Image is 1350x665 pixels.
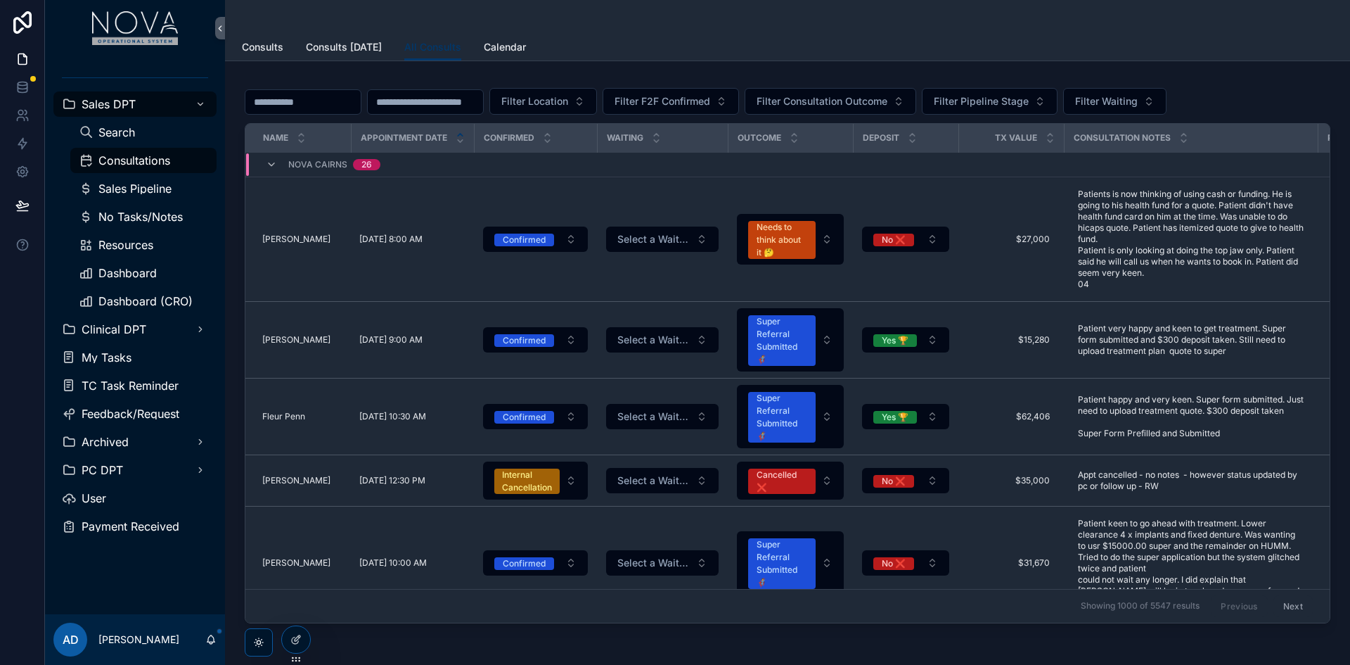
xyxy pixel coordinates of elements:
button: Select Button [606,550,719,576]
span: Tx Value [995,132,1037,144]
a: Search [70,120,217,145]
button: Select Button [606,468,719,493]
a: My Tasks [53,345,217,370]
button: Select Button [603,88,739,115]
span: Appointment Date [361,132,447,144]
a: Select Button [482,550,589,576]
a: Select Button [605,550,719,576]
div: Cancelled ❌ [757,469,807,494]
button: Select Button [862,468,949,493]
span: Payment Received [82,521,179,532]
span: Filter Consultation Outcome [757,94,887,108]
span: [PERSON_NAME] [262,334,330,346]
button: Select Button [862,404,949,429]
span: Select a Waiting [617,556,690,570]
span: Filter Pipeline Stage [934,94,1029,108]
a: Select Button [605,327,719,353]
a: Select Button [482,226,589,253]
div: Yes 🏆 [882,334,908,347]
span: Filter Location [501,94,568,108]
button: Select Button [483,227,588,252]
span: Consults [DATE] [306,40,382,54]
button: Select Button [737,531,844,595]
a: [DATE] 9:00 AM [359,334,465,346]
span: Search [98,127,135,138]
button: Select Button [737,214,844,265]
button: Select Button [862,550,949,576]
a: Dashboard (CRO) [70,289,217,314]
a: [DATE] 12:30 PM [359,475,465,486]
span: Select a Waiting [617,333,690,347]
div: 26 [361,159,372,170]
a: No Tasks/Notes [70,204,217,229]
div: Confirmed [503,557,546,570]
span: Confirmed [484,132,534,144]
button: Next [1273,595,1313,617]
div: Internal Cancellation [502,469,552,494]
a: [DATE] 8:00 AM [359,234,465,245]
span: Consultation Notes [1074,132,1171,144]
span: $62,406 [972,411,1050,422]
span: Resources [98,239,153,251]
div: Confirmed [503,334,546,347]
div: Confirmed [503,234,546,246]
a: $27,000 [967,228,1055,251]
a: Select Button [861,327,950,353]
span: Nova Cairns [288,159,347,170]
div: Super Referral Submitted🦸 [757,538,807,589]
a: Patient happy and very keen. Super form submitted. Just need to upload treatment quote. $300 depo... [1072,388,1309,445]
span: Consults [242,40,283,54]
a: Consults [242,34,283,63]
a: Resources [70,232,217,258]
a: Select Button [861,226,950,253]
span: Clinical DPT [82,324,146,335]
span: Sales DPT [82,99,136,110]
span: $15,280 [972,334,1050,346]
a: Select Button [736,461,844,500]
a: [PERSON_NAME] [262,475,342,486]
a: [PERSON_NAME] [262,557,342,569]
span: All Consults [404,40,461,54]
a: TC Task Reminder [53,373,217,398]
a: [DATE] 10:00 AM [359,557,465,569]
div: Yes 🏆 [882,411,908,424]
button: Select Button [483,550,588,576]
span: Showing 1000 of 5547 results [1081,600,1200,612]
span: Dashboard (CRO) [98,296,193,307]
button: Select Button [737,462,844,500]
a: Archived [53,429,217,455]
a: Sales Pipeline [70,176,217,201]
a: Consultations [70,148,217,173]
span: Select a Waiting [617,474,690,488]
span: Archived [82,436,129,448]
span: [PERSON_NAME] [262,475,330,486]
button: Select Button [483,404,588,429]
a: PC DPT [53,457,217,483]
span: PC [1327,132,1339,144]
a: Payment Received [53,514,217,539]
a: [PERSON_NAME] [262,334,342,346]
span: Name [263,132,288,144]
a: Calendar [484,34,526,63]
a: $62,406 [967,405,1055,428]
a: Select Button [861,550,950,576]
a: Dashboard [70,260,217,286]
a: Consults [DATE] [306,34,382,63]
a: Fleur Penn [262,411,342,422]
span: $27,000 [972,234,1050,245]
span: $31,670 [972,557,1050,569]
a: $15,280 [967,329,1055,351]
span: Fleur Penn [262,411,305,422]
button: Select Button [737,385,844,448]
span: Select a Waiting [617,232,690,246]
span: PC DPT [82,464,123,476]
span: Deposit [863,132,899,144]
div: Super Referral Submitted🦸 [757,315,807,366]
a: Select Button [736,531,844,595]
span: Patient happy and very keen. Super form submitted. Just need to upload treatment quote. $300 depo... [1078,394,1304,439]
span: [DATE] 10:00 AM [359,557,427,569]
a: Select Button [861,403,950,430]
span: Patient keen to go ahead with treatment. Lower clearance 4 x implants and fixed denture. Was want... [1078,518,1304,608]
span: Calendar [484,40,526,54]
span: No Tasks/Notes [98,211,183,222]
